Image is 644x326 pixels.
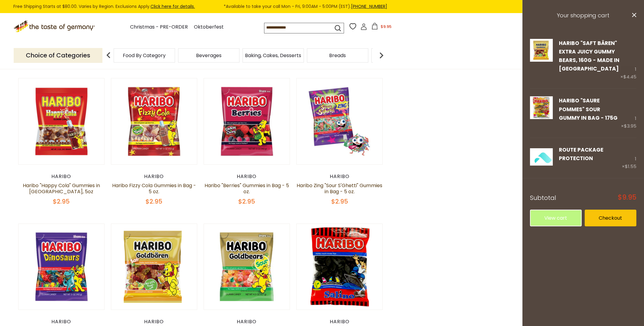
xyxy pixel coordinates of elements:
[111,78,197,164] img: Haribo
[111,224,197,310] img: Haribo
[194,23,224,31] a: Oktoberfest
[18,173,105,180] div: Haribo
[368,23,394,32] button: $9.95
[204,319,290,325] div: Haribo
[559,97,618,122] a: Haribo "Saure Pommes" Sour Gummy in Bag - 175g
[530,39,553,62] img: Haribo Saft Baren Extra Juicy
[530,146,553,168] img: Green Package Protection
[297,182,382,195] a: Haribo Zing "Sour S'Ghetti" Gummies in Bag - 5 oz.
[130,23,188,31] a: Christmas - PRE-ORDER
[296,173,383,180] div: Haribo
[111,173,198,180] div: Haribo
[205,182,289,195] a: Haribo "Berries" Gummies in Bag - 5 oz.
[123,53,166,58] a: Food By Category
[23,182,100,195] a: Haribo "Happy Cola" Gummies in [GEOGRAPHIC_DATA], 5oz
[102,49,115,61] img: previous arrow
[530,194,556,202] span: Subtotal
[19,224,105,310] img: Haribo
[204,173,290,180] div: Haribo
[151,3,195,9] a: Click here for details.
[351,3,387,9] a: [PHONE_NUMBER]
[245,53,301,58] a: Baking, Cakes, Desserts
[530,96,553,130] a: Haribo "Saure Pommes" Sour Gummy in Bag - 175g
[19,78,105,164] img: Haribo
[559,39,619,73] a: Haribo "Saft Bären" Extra Juicy Gummy Bears, 160g - Made in [GEOGRAPHIC_DATA]
[620,39,636,81] div: 1 ×
[146,197,162,206] span: $2.95
[621,96,636,130] div: 1 ×
[622,146,636,170] div: 1 ×
[14,3,387,10] div: Free Shipping Starts at $80.00. Varies by Region. Exclusions Apply.
[14,48,102,63] p: Choice of Categories
[111,319,198,325] div: Haribo
[112,182,196,195] a: Haribo Fizzy Cola Gummies in Bag - 5 oz.
[224,3,387,10] span: *Available to take your call Mon - Fri, 9:00AM - 5:00PM (EST).
[530,146,553,170] a: Green Package Protection
[530,210,582,226] a: View cart
[239,197,255,206] span: $2.95
[331,197,348,206] span: $2.95
[297,224,383,310] img: Haribo
[375,49,387,61] img: next arrow
[329,53,346,58] a: Breads
[530,39,553,81] a: Haribo Saft Baren Extra Juicy
[530,96,553,119] img: Haribo "Saure Pommes" Sour Gummy in Bag - 175g
[297,78,383,164] img: Haribo
[204,78,290,164] img: Haribo
[381,24,391,29] span: $9.95
[625,163,636,170] span: $1.55
[559,146,603,162] a: Route Package Protection
[296,319,383,325] div: Haribo
[624,123,636,129] span: $3.95
[53,197,70,206] span: $2.95
[204,224,290,310] img: Haribo
[623,74,636,80] span: $4.45
[18,319,105,325] div: Haribo
[618,194,636,201] span: $9.95
[196,53,222,58] a: Beverages
[585,210,636,226] a: Checkout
